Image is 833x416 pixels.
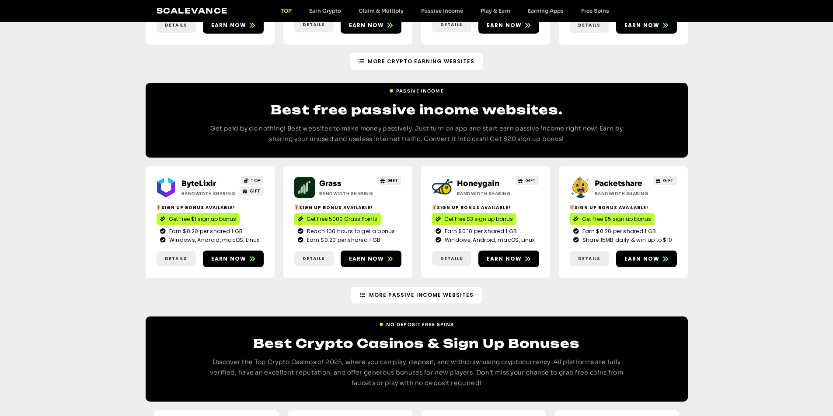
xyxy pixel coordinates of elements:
a: Get Free 5000 Grass Points [294,213,381,225]
span: Reach 100 hours to get a bonus [305,227,395,235]
h2: Bandwidth Sharing [595,190,649,197]
img: 🎁 [294,205,299,210]
span: Earn now [624,21,660,29]
span: Windows, Android, macOS, Linux [443,236,535,244]
a: ByteLixir [181,179,216,188]
span: Details [440,255,463,262]
span: GIFT [250,188,261,194]
a: Details [570,251,609,266]
span: GIFT [663,177,674,184]
span: Get Free $5 sign up bonus [582,215,651,223]
a: Earn Crypto [300,7,350,14]
a: More Passive Income Websites [351,287,482,303]
span: Details [165,22,187,28]
img: 🎁 [570,205,574,210]
span: NO DEPOSIT FREE SPINS [386,321,454,328]
span: Earn now [487,21,522,29]
span: Details [578,255,600,262]
a: TOP [272,7,300,14]
span: Earn $0.20 per shared 1 GB [305,236,381,244]
span: Passive Income [396,88,444,94]
a: Details [294,251,334,266]
a: GIFT [240,186,264,196]
span: Earn now [624,255,660,263]
a: GIFT [377,176,401,185]
a: Details [570,17,609,33]
span: Get Free $3 sign up bonus [444,215,513,223]
h2: Bandwidth Sharing [181,190,236,197]
span: TOP [251,177,261,184]
span: More Passive Income Websites [369,291,474,299]
a: Get Free $3 sign up bonus [432,213,516,225]
span: Earn now [211,21,247,29]
a: Free Spins [572,7,618,14]
h2: Sign up bonus available! [432,204,539,211]
h2: Sign up bonus available! [570,204,677,211]
a: Earn now [478,251,539,267]
a: Earn now [616,251,677,267]
a: Earning Apps [519,7,572,14]
span: Earn $0.20 per shared 1 GB [167,227,243,235]
span: Earn $0.20 per shared 1 GB [580,227,656,235]
span: Windows, Android, macOS, Linux [167,236,260,244]
a: Details [432,251,471,266]
span: Details [578,22,600,28]
img: 🎁 [157,205,161,210]
p: Discover the Top Crypto Casinos of 2025, where you can play, deposit, and withdraw using cryptocu... [207,357,627,388]
a: Details [157,251,196,266]
span: Get Free $1 sign up bonus [169,215,236,223]
a: Earn now [341,17,401,34]
a: Details [432,17,471,32]
span: Get Free 5000 Grass Points [307,215,377,223]
span: Details [303,255,325,262]
span: Earn now [349,255,384,263]
span: Earn now [349,21,384,29]
a: Earn now [203,17,264,34]
a: TOP [241,176,264,185]
span: Earn $0.10 per shared 1 GB [443,227,517,235]
span: GIFT [525,177,536,184]
a: Earn now [478,17,539,34]
a: Earn now [616,17,677,34]
a: Claim & Multiply [350,7,412,14]
h2: Bandwidth Sharing [457,190,512,197]
span: Details [303,21,325,28]
a: Grass [319,179,342,188]
a: Honeygain [457,179,499,188]
a: Details [157,17,196,33]
h2: Sign up bonus available! [157,204,264,211]
a: GIFT [515,176,539,185]
img: 🎁 [432,205,436,210]
span: Earn now [211,255,247,263]
a: Get Free $5 sign up bonus [570,213,655,225]
a: NO DEPOSIT FREE SPINS [379,318,454,328]
a: Passive Income [412,7,472,14]
h2: Best free passive income websites. [207,101,627,118]
span: Share 15MB daily & win up to $10 [580,236,673,244]
h2: Best Crypto Casinos & Sign Up Bonuses [207,335,627,352]
a: Get Free $1 sign up bonus [157,213,240,225]
span: Earn now [487,255,522,263]
a: More Crypto earning Websites [350,53,483,70]
a: Earn now [341,251,401,267]
span: Details [165,255,187,262]
a: Packetshare [595,179,642,188]
a: Earn now [203,251,264,267]
a: Details [294,17,334,32]
a: GIFT [653,176,677,185]
p: Get paid by do nothing! Best websites to make money passively. Just turn on app and start earn pa... [207,124,627,144]
h2: Sign up bonus available! [294,204,401,211]
a: Passive Income [389,84,444,94]
nav: Menu [272,7,618,14]
h2: Bandwidth Sharing [319,190,374,197]
a: Scalevance [157,6,228,15]
span: Details [440,21,463,28]
span: More Crypto earning Websites [368,58,474,65]
a: Play & Earn [472,7,519,14]
span: GIFT [387,177,398,184]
